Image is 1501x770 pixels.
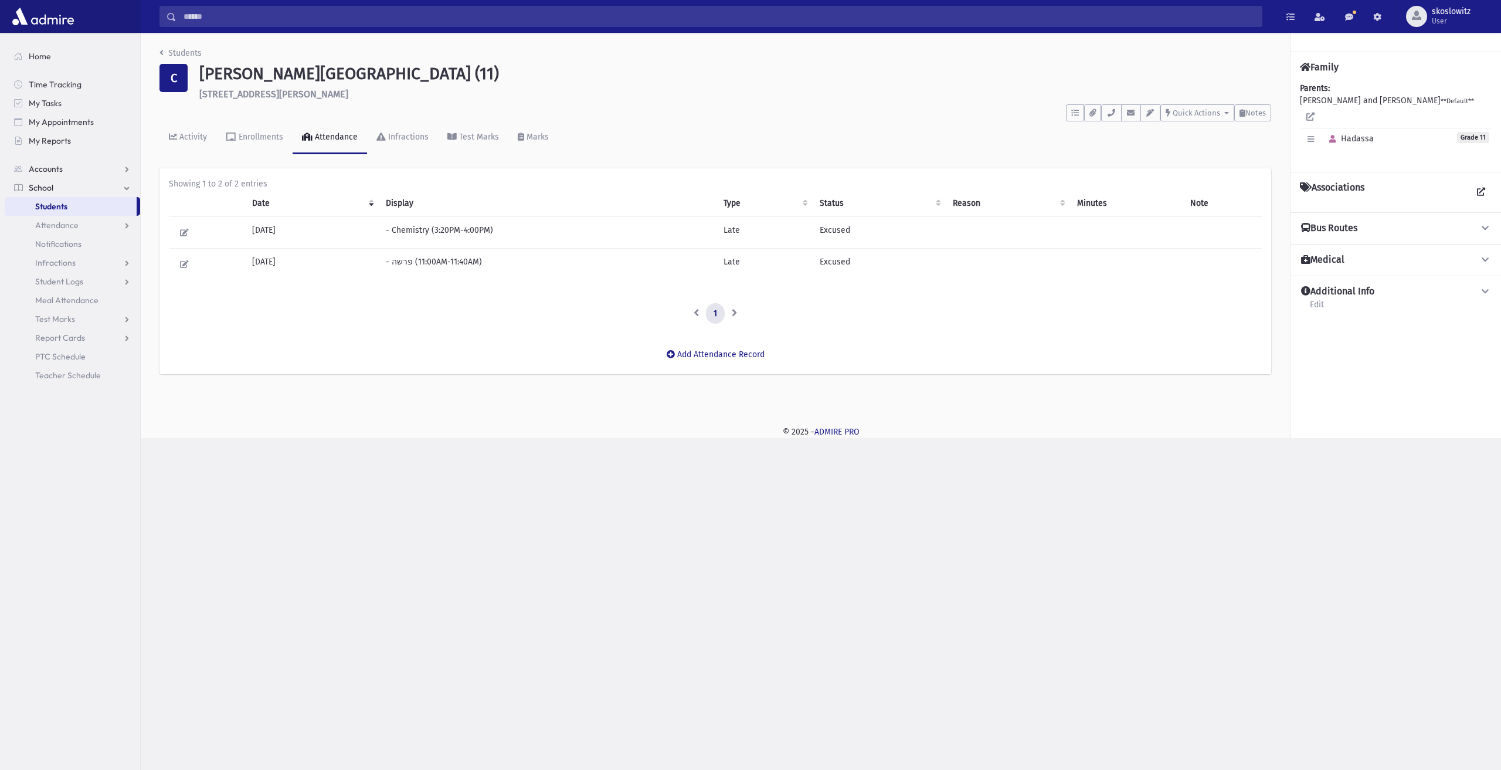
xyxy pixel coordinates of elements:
[716,248,813,280] td: Late
[1301,222,1357,235] h4: Bus Routes
[5,347,140,366] a: PTC Schedule
[1300,83,1330,93] b: Parents:
[1300,286,1492,298] button: Additional Info
[159,64,188,92] div: C
[1457,132,1489,143] span: Grade 11
[1183,190,1262,217] th: Note
[159,426,1482,438] div: © 2025 -
[1300,222,1492,235] button: Bus Routes
[199,64,1271,84] h1: [PERSON_NAME][GEOGRAPHIC_DATA] (11)
[5,235,140,253] a: Notifications
[35,314,75,324] span: Test Marks
[1070,190,1183,217] th: Minutes
[379,216,716,248] td: - Chemistry (3:20PM-4:00PM)
[508,121,558,154] a: Marks
[716,190,813,217] th: Type: activate to sort column ascending
[9,5,77,28] img: AdmirePro
[245,190,379,217] th: Date: activate to sort column ascending
[29,182,53,193] span: School
[1301,254,1344,266] h4: Medical
[159,47,202,64] nav: breadcrumb
[35,201,67,212] span: Students
[176,224,193,241] button: Edit
[5,253,140,272] a: Infractions
[5,94,140,113] a: My Tasks
[35,276,83,287] span: Student Logs
[245,216,379,248] td: [DATE]
[706,303,725,324] a: 1
[813,216,946,248] td: Excused
[236,132,283,142] div: Enrollments
[1234,104,1271,121] button: Notes
[1173,108,1220,117] span: Quick Actions
[524,132,549,142] div: Marks
[5,113,140,131] a: My Appointments
[35,351,86,362] span: PTC Schedule
[159,121,216,154] a: Activity
[1245,108,1266,117] span: Notes
[1432,16,1471,26] span: User
[293,121,367,154] a: Attendance
[5,47,140,66] a: Home
[5,178,140,197] a: School
[1160,104,1234,121] button: Quick Actions
[5,272,140,291] a: Student Logs
[35,220,79,230] span: Attendance
[5,310,140,328] a: Test Marks
[169,178,1262,190] div: Showing 1 to 2 of 2 entries
[1471,182,1492,203] a: View all Associations
[177,132,207,142] div: Activity
[814,427,860,437] a: ADMIRE PRO
[379,248,716,280] td: - פרשה (11:00AM-11:40AM)
[35,239,81,249] span: Notifications
[29,79,81,90] span: Time Tracking
[5,366,140,385] a: Teacher Schedule
[379,190,716,217] th: Display
[1300,182,1364,203] h4: Associations
[813,190,946,217] th: Status: activate to sort column ascending
[1301,286,1374,298] h4: Additional Info
[5,216,140,235] a: Attendance
[1300,62,1339,73] h4: Family
[176,256,193,273] button: Edit
[5,131,140,150] a: My Reports
[1300,254,1492,266] button: Medical
[716,216,813,248] td: Late
[1309,298,1325,319] a: Edit
[313,132,358,142] div: Attendance
[35,333,85,343] span: Report Cards
[29,98,62,108] span: My Tasks
[813,248,946,280] td: Excused
[35,370,101,381] span: Teacher Schedule
[29,117,94,127] span: My Appointments
[5,197,137,216] a: Students
[5,160,140,178] a: Accounts
[457,132,499,142] div: Test Marks
[5,75,140,94] a: Time Tracking
[386,132,429,142] div: Infractions
[199,89,1271,100] h6: [STREET_ADDRESS][PERSON_NAME]
[1324,134,1374,144] span: Hadassa
[946,190,1071,217] th: Reason: activate to sort column ascending
[29,51,51,62] span: Home
[216,121,293,154] a: Enrollments
[367,121,438,154] a: Infractions
[438,121,508,154] a: Test Marks
[5,291,140,310] a: Meal Attendance
[159,48,202,58] a: Students
[35,257,76,268] span: Infractions
[29,164,63,174] span: Accounts
[245,248,379,280] td: [DATE]
[35,295,99,306] span: Meal Attendance
[1432,7,1471,16] span: skoslowitz
[659,344,772,365] button: Add Attendance Record
[29,135,71,146] span: My Reports
[176,6,1262,27] input: Search
[5,328,140,347] a: Report Cards
[1300,82,1492,162] div: [PERSON_NAME] and [PERSON_NAME]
